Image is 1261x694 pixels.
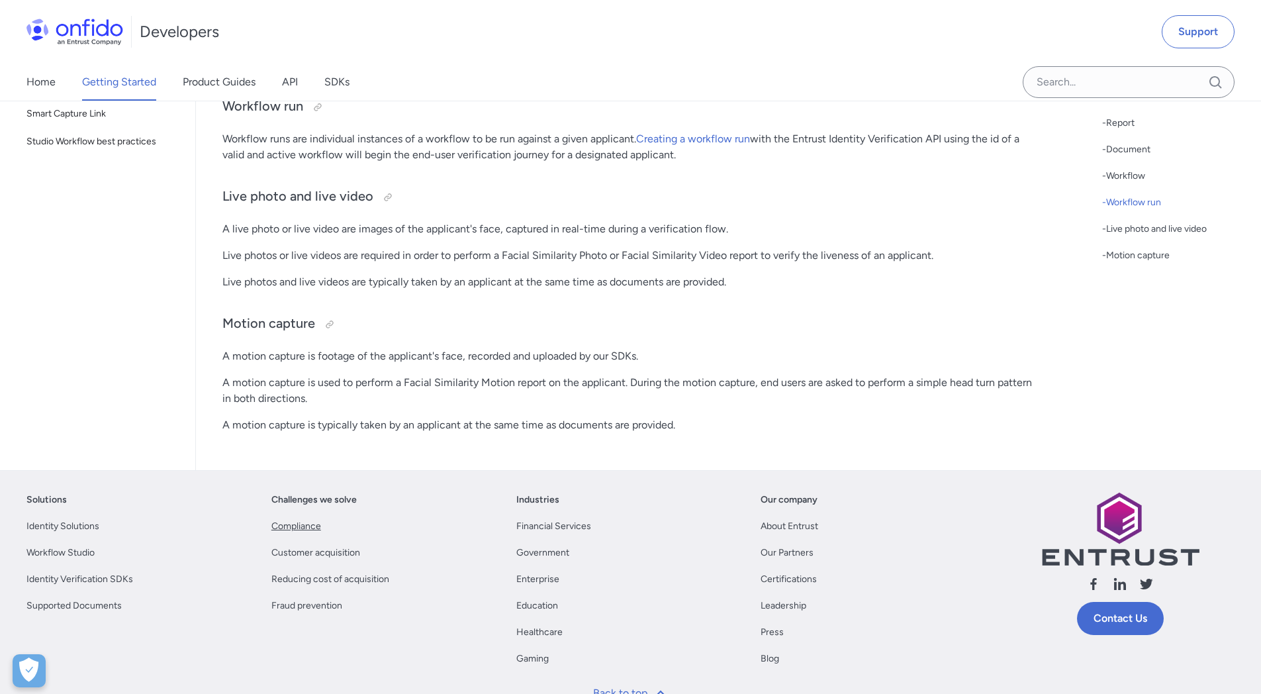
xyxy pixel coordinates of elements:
a: About Entrust [761,519,818,534]
a: Industries [516,492,559,508]
svg: Follow us X (Twitter) [1139,576,1154,592]
a: Education [516,598,558,614]
a: -Motion capture [1102,248,1250,264]
a: API [282,64,298,101]
a: Our company [761,492,817,508]
a: Reducing cost of acquisition [271,571,389,587]
a: -Document [1102,142,1250,158]
a: Contact Us [1077,602,1164,635]
a: Government [516,545,569,561]
a: Creating a workflow run [636,132,750,145]
a: Workflow Studio [26,545,95,561]
a: Enterprise [516,571,559,587]
a: -Workflow run [1102,195,1250,211]
a: Healthcare [516,624,563,640]
a: Follow us facebook [1086,576,1101,597]
a: Solutions [26,492,67,508]
h3: Motion capture [222,314,1036,335]
p: A motion capture is footage of the applicant's face, recorded and uploaded by our SDKs. [222,348,1036,364]
a: Follow us linkedin [1112,576,1128,597]
p: Workflow runs are individual instances of a workflow to be run against a given applicant. with th... [222,131,1036,163]
svg: Follow us linkedin [1112,576,1128,592]
a: Compliance [271,519,321,534]
a: Product Guides [183,64,256,101]
h3: Live photo and live video [222,187,1036,208]
a: Smart Capture Link [21,101,185,127]
a: Identity Verification SDKs [26,571,133,587]
div: - Report [1102,115,1250,131]
a: Getting Started [82,64,156,101]
img: Entrust logo [1041,492,1199,566]
a: Supported Documents [26,598,122,614]
h3: Workflow run [222,97,1036,118]
a: Identity Solutions [26,519,99,534]
div: - Motion capture [1102,248,1250,264]
a: Studio Workflow best practices [21,128,185,155]
span: Studio Workflow best practices [26,134,179,150]
a: -Report [1102,115,1250,131]
p: A motion capture is used to perform a Facial Similarity Motion report on the applicant. During th... [222,375,1036,407]
a: Blog [761,651,779,667]
p: A live photo or live video are images of the applicant's face, captured in real-time during a ver... [222,221,1036,237]
a: Certifications [761,571,817,587]
a: Press [761,624,784,640]
a: Gaming [516,651,549,667]
a: Home [26,64,56,101]
a: -Workflow [1102,168,1250,184]
div: - Workflow [1102,168,1250,184]
a: Financial Services [516,519,591,534]
a: Fraud prevention [271,598,342,614]
div: - Document [1102,142,1250,158]
p: Live photos or live videos are required in order to perform a Facial Similarity Photo or Facial S... [222,248,1036,264]
button: Open Preferences [13,654,46,687]
a: Leadership [761,598,806,614]
span: Smart Capture Link [26,106,179,122]
div: Cookie Preferences [13,654,46,687]
a: Support [1162,15,1235,48]
input: Onfido search input field [1023,66,1235,98]
p: A motion capture is typically taken by an applicant at the same time as documents are provided. [222,417,1036,433]
a: Follow us X (Twitter) [1139,576,1154,597]
a: Challenges we solve [271,492,357,508]
a: Customer acquisition [271,545,360,561]
svg: Follow us facebook [1086,576,1101,592]
div: - Workflow run [1102,195,1250,211]
a: Our Partners [761,545,814,561]
p: Live photos and live videos are typically taken by an applicant at the same time as documents are... [222,274,1036,290]
img: Onfido Logo [26,19,123,45]
h1: Developers [140,21,219,42]
a: SDKs [324,64,350,101]
a: -Live photo and live video [1102,221,1250,237]
div: - Live photo and live video [1102,221,1250,237]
